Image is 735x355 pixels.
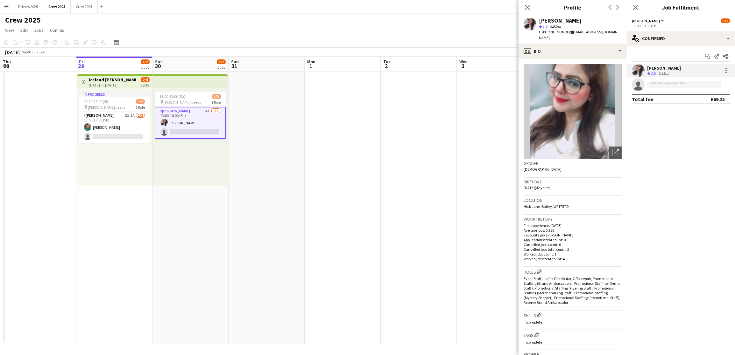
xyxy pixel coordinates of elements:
[217,59,226,64] span: 1/2
[141,77,150,82] span: 2/4
[539,30,572,34] span: t. [PHONE_NUMBER]
[524,64,622,159] img: Crew avatar or photo
[79,112,150,143] app-card-role: [PERSON_NAME]3I3A1/213:00-18:00 (5h)[PERSON_NAME]
[79,92,150,97] div: In progress
[632,96,654,102] div: Total fee
[141,82,150,87] div: 2 jobs
[89,83,136,87] div: [DATE] → [DATE]
[524,228,622,233] p: Average jobs: 0.286
[627,3,735,11] h3: Job Fulfilment
[212,94,221,99] span: 1/2
[231,59,239,65] span: Sun
[524,167,562,172] span: [DEMOGRAPHIC_DATA]
[524,256,622,261] p: Worked jobs total count: 4
[212,100,221,105] span: 1 Role
[79,92,150,143] app-job-card: In progress13:00-18:00 (5h)1/2 [PERSON_NAME] Leeds1 Role[PERSON_NAME]3I3A1/213:00-18:00 (5h)[PERS...
[155,59,162,65] span: Sat
[20,27,28,33] span: Edit
[5,27,14,33] span: View
[88,105,125,110] span: [PERSON_NAME] Leeds
[519,44,627,59] div: Bio
[458,62,468,70] span: 3
[524,204,569,209] span: Hick Lane, Batley, WF175TD
[50,27,64,33] span: Comms
[160,94,186,99] span: 13:00-18:00 (5h)
[32,26,46,34] a: Jobs
[18,26,30,34] a: Edit
[524,223,622,228] p: First experience: [DATE]
[524,268,622,275] h3: Roles
[382,62,391,70] span: 2
[383,59,391,65] span: Tue
[307,59,315,65] span: Mon
[524,216,622,222] h3: Work history
[141,59,150,64] span: 1/2
[524,197,622,203] h3: Location
[524,252,622,256] p: Worked jobs count: 1
[549,24,562,29] span: 6.91mi
[524,185,551,190] span: [DATE] (42 years)
[47,26,67,34] a: Comms
[657,71,670,76] div: 6.91mi
[13,0,43,13] button: Drivers 2025
[647,65,681,71] div: [PERSON_NAME]
[155,107,226,139] app-card-role: [PERSON_NAME]4I1/213:00-18:00 (5h)[PERSON_NAME]
[519,3,627,11] h3: Profile
[79,59,85,65] span: Fri
[524,276,620,305] span: Event Staff, Leaflet Distributor, Office work, Promotional Staffing (Brand Ambassadors), Promotio...
[543,24,548,29] span: 3.5
[710,96,725,102] div: £69.25
[539,18,582,24] div: [PERSON_NAME]
[524,320,622,324] p: Incomplete
[524,247,622,252] p: Cancelled jobs total count: 2
[5,49,20,55] div: [DATE]
[89,77,136,83] h3: Iceland [PERSON_NAME] Leeds
[524,242,622,247] p: Cancelled jobs count: 0
[632,24,730,28] div: 13:00-18:00 (5h)
[43,0,71,13] button: Crew 2025
[164,100,201,105] span: [PERSON_NAME] Leeds
[5,15,41,25] h1: Crew 2025
[136,99,145,104] span: 1/2
[632,18,665,23] button: [PERSON_NAME]
[217,65,225,70] div: 1 Job
[524,237,622,242] p: Applications total count: 8
[524,160,622,166] h3: Gender
[524,312,622,318] h3: Skills
[632,18,660,23] span: Advert Walkers
[459,59,468,65] span: Wed
[2,62,11,70] span: 28
[34,27,44,33] span: Jobs
[154,62,162,70] span: 30
[84,99,110,104] span: 13:00-18:00 (5h)
[155,92,226,139] app-job-card: 13:00-18:00 (5h)1/2 [PERSON_NAME] Leeds1 Role[PERSON_NAME]4I1/213:00-18:00 (5h)[PERSON_NAME]
[721,18,730,23] span: 1/2
[3,26,17,34] a: View
[651,71,656,76] span: 3.5
[71,0,98,13] button: Crew 2023
[524,340,622,345] p: Incomplete
[136,105,145,110] span: 1 Role
[524,179,622,185] h3: Birthday
[306,62,315,70] span: 1
[524,233,622,237] p: Favourite job: [PERSON_NAME]
[524,331,622,338] h3: Tags
[141,65,149,70] div: 1 Job
[3,59,11,65] span: Thu
[627,31,735,46] div: Confirmed
[609,147,622,159] div: Open photos pop-in
[21,50,37,54] span: Week 35
[78,62,85,70] span: 29
[230,62,239,70] span: 31
[539,30,619,40] span: | [EMAIL_ADDRESS][DOMAIN_NAME]
[39,50,46,54] div: BST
